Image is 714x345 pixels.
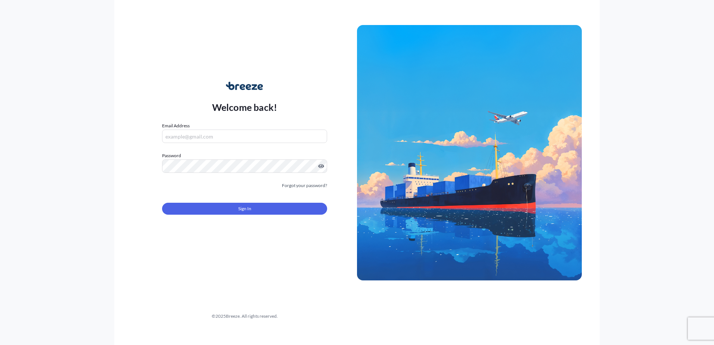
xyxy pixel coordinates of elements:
[162,203,327,215] button: Sign In
[357,25,582,280] img: Ship illustration
[132,313,357,320] div: © 2025 Breeze. All rights reserved.
[318,163,324,169] button: Show password
[162,152,327,159] label: Password
[212,101,277,113] p: Welcome back!
[162,130,327,143] input: example@gmail.com
[282,182,327,189] a: Forgot your password?
[162,122,190,130] label: Email Address
[238,205,251,212] span: Sign In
